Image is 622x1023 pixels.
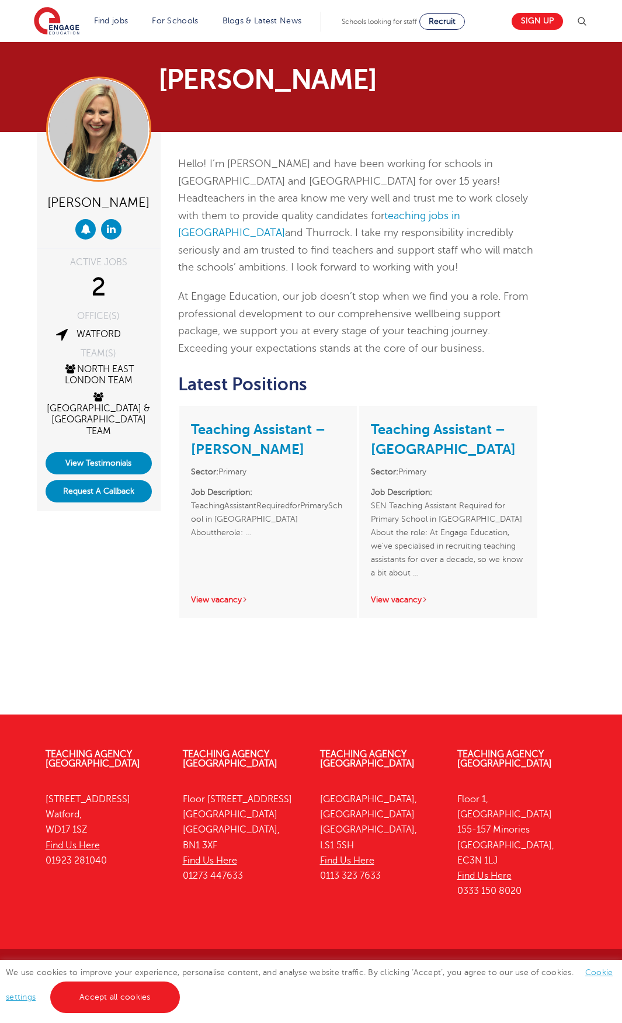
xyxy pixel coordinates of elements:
[34,7,79,36] img: Engage Education
[6,968,613,1001] span: We use cookies to improve your experience, personalise content, and analyse website traffic. By c...
[191,488,252,497] strong: Job Description:
[183,855,237,866] a: Find Us Here
[178,158,533,273] span: Hello! I’m [PERSON_NAME] and have been working for schools in [GEOGRAPHIC_DATA] and [GEOGRAPHIC_D...
[371,421,516,457] a: Teaching Assistant – [GEOGRAPHIC_DATA]
[46,792,165,868] p: [STREET_ADDRESS] Watford, WD17 1SZ 01923 281040
[77,329,121,339] a: Watford
[191,421,325,457] a: Teaching Assistant – [PERSON_NAME]
[46,480,152,502] button: Request A Callback
[158,65,349,93] h1: [PERSON_NAME]
[152,16,198,25] a: For Schools
[371,488,432,497] strong: Job Description:
[94,16,128,25] a: Find jobs
[320,792,440,884] p: [GEOGRAPHIC_DATA], [GEOGRAPHIC_DATA] [GEOGRAPHIC_DATA], LS1 5SH 0113 323 7633
[46,452,152,474] a: View Testimonials
[320,855,374,866] a: Find Us Here
[46,749,140,769] a: Teaching Agency [GEOGRAPHIC_DATA]
[64,364,134,386] a: North East London Team
[457,749,552,769] a: Teaching Agency [GEOGRAPHIC_DATA]
[46,190,152,213] div: [PERSON_NAME]
[191,467,218,476] strong: Sector:
[46,273,152,302] div: 2
[457,792,577,899] p: Floor 1, [GEOGRAPHIC_DATA] 155-157 Minories [GEOGRAPHIC_DATA], EC3N 1LJ 0333 150 8020
[320,749,415,769] a: Teaching Agency [GEOGRAPHIC_DATA]
[371,467,398,476] strong: Sector:
[178,290,528,354] span: At Engage Education, our job doesn’t stop when we find you a role. From professional development ...
[429,17,456,26] span: Recruit
[371,486,525,580] p: SEN Teaching Assistant Required for Primary School in [GEOGRAPHIC_DATA] About the role: At Engage...
[183,749,277,769] a: Teaching Agency [GEOGRAPHIC_DATA]
[183,792,303,884] p: Floor [STREET_ADDRESS] [GEOGRAPHIC_DATA] [GEOGRAPHIC_DATA], BN1 3XF 01273 447633
[342,18,417,26] span: Schools looking for staff
[46,349,152,358] div: TEAM(S)
[457,871,512,881] a: Find Us Here
[512,13,563,30] a: Sign up
[191,486,345,580] p: TeachingAssistantRequiredforPrimarySchool in [GEOGRAPHIC_DATA] Abouttherole: …
[46,311,152,321] div: OFFICE(S)
[46,258,152,267] div: ACTIVE JOBS
[46,840,100,851] a: Find Us Here
[223,16,302,25] a: Blogs & Latest News
[191,465,345,478] li: Primary
[419,13,465,30] a: Recruit
[178,374,538,394] h2: Latest Positions
[371,465,525,478] li: Primary
[50,982,180,1013] a: Accept all cookies
[191,595,248,604] a: View vacancy
[47,392,150,436] a: [GEOGRAPHIC_DATA] & [GEOGRAPHIC_DATA] Team
[371,595,428,604] a: View vacancy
